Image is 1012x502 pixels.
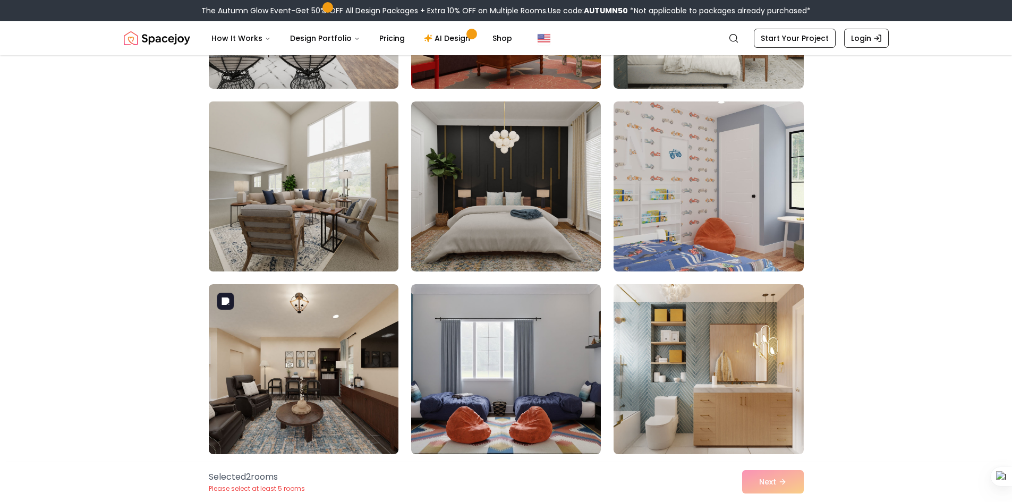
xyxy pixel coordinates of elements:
a: Login [844,29,889,48]
img: Room room-28 [209,284,398,454]
button: Design Portfolio [282,28,369,49]
a: Start Your Project [754,29,836,48]
b: AUTUMN50 [584,5,628,16]
img: Room room-30 [614,284,803,454]
div: The Autumn Glow Event-Get 50% OFF All Design Packages + Extra 10% OFF on Multiple Rooms. [201,5,811,16]
p: Please select at least 5 rooms [209,484,305,493]
nav: Main [203,28,521,49]
a: Pricing [371,28,413,49]
img: Room room-26 [411,101,601,271]
nav: Global [124,21,889,55]
span: *Not applicable to packages already purchased* [628,5,811,16]
img: Room room-25 [204,97,403,276]
a: Shop [484,28,521,49]
a: AI Design [415,28,482,49]
button: How It Works [203,28,279,49]
img: Room room-27 [614,101,803,271]
a: Spacejoy [124,28,190,49]
p: Selected 2 room s [209,471,305,483]
span: Use code: [548,5,628,16]
img: Room room-29 [411,284,601,454]
img: United States [538,32,550,45]
img: Spacejoy Logo [124,28,190,49]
